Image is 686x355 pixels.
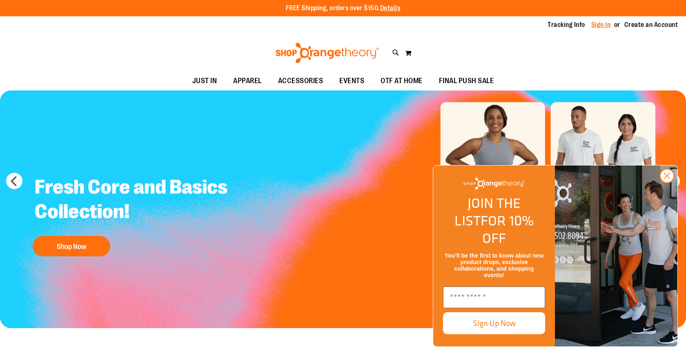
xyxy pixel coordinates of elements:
span: OTF AT HOME [381,72,423,90]
span: JOIN THE LIST [454,193,521,231]
a: FINAL PUSH SALE [431,72,502,90]
a: Details [380,4,401,12]
img: Shop Orangetheory [463,178,525,190]
a: EVENTS [331,72,372,90]
a: JUST IN [184,72,225,90]
span: EVENTS [339,72,364,90]
a: ACCESSORIES [270,72,332,90]
img: Shop Orangetheory [274,43,380,63]
span: FOR 10% OFF [481,210,534,248]
a: Fresh Core and Basics Collection! Shop Now [29,169,246,260]
button: Sign Up Now [443,312,545,334]
a: OTF AT HOME [372,72,431,90]
button: Shop Now [33,236,110,256]
div: FLYOUT Form [425,157,686,355]
a: Tracking Info [548,20,585,29]
span: JUST IN [192,72,217,90]
a: APPAREL [225,72,270,90]
input: Enter email [443,287,545,308]
h2: Fresh Core and Basics Collection! [29,169,246,232]
button: prev [6,173,22,189]
span: FINAL PUSH SALE [439,72,494,90]
a: Sign In [591,20,611,29]
span: You’ll be the first to know about new product drops, exclusive collaborations, and shopping events! [445,252,543,278]
span: ACCESSORIES [278,72,323,90]
button: Close dialog [659,168,675,183]
a: Create an Account [624,20,678,29]
img: Shop Orangtheory [555,165,677,346]
p: FREE Shipping, orders over $150. [286,4,401,13]
span: APPAREL [233,72,262,90]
